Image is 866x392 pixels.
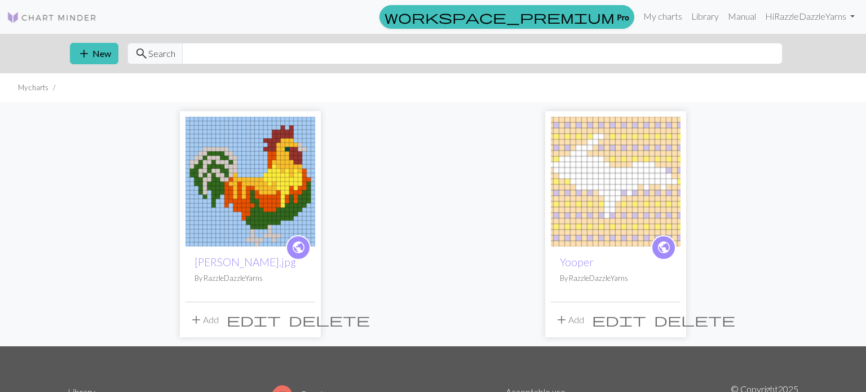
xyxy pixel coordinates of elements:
a: HiRazzleDazzleYarns [761,5,859,28]
span: edit [227,312,281,328]
button: Add [551,309,588,331]
span: search [135,46,148,61]
button: New [70,43,118,64]
i: Edit [592,313,646,327]
button: Edit [223,309,285,331]
li: My charts [18,82,48,93]
span: public [657,239,671,256]
a: My charts [639,5,687,28]
span: Search [148,47,175,60]
span: public [291,239,306,256]
p: By RazzleDazzleYarns [560,273,671,284]
img: Yooper [551,117,681,246]
a: [PERSON_NAME].jpg [195,256,296,268]
i: Edit [227,313,281,327]
a: Manual [723,5,761,28]
a: esteban chart.jpg [185,175,315,186]
a: public [286,235,311,260]
a: Yooper [551,175,681,186]
button: Add [185,309,223,331]
span: delete [289,312,370,328]
span: add [189,312,203,328]
button: Delete [650,309,739,331]
button: Delete [285,309,374,331]
img: esteban chart.jpg [185,117,315,246]
span: workspace_premium [385,9,615,25]
i: public [657,236,671,259]
p: By RazzleDazzleYarns [195,273,306,284]
a: Yooper [560,256,594,268]
a: public [651,235,676,260]
i: public [291,236,306,259]
a: Library [687,5,723,28]
span: delete [654,312,735,328]
a: Pro [379,5,634,29]
img: Logo [7,11,97,24]
span: edit [592,312,646,328]
button: Edit [588,309,650,331]
span: add [555,312,568,328]
span: add [77,46,91,61]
